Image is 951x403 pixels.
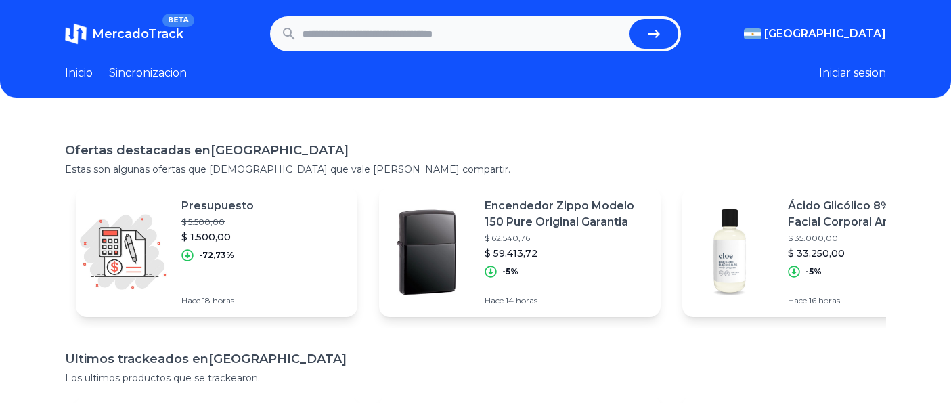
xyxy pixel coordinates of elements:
[744,26,886,42] button: [GEOGRAPHIC_DATA]
[181,295,254,306] p: Hace 18 horas
[65,371,886,385] p: Los ultimos productos que se trackearon.
[65,23,87,45] img: MercadoTrack
[819,65,886,81] button: Iniciar sesion
[65,23,183,45] a: MercadoTrackBETA
[485,198,650,230] p: Encendedor Zippo Modelo 150 Pure Original Garantia
[805,266,822,277] p: -5%
[65,163,886,176] p: Estas son algunas ofertas que [DEMOGRAPHIC_DATA] que vale [PERSON_NAME] compartir.
[76,205,171,299] img: Featured image
[181,217,254,228] p: $ 5.500,00
[65,65,93,81] a: Inicio
[379,205,474,299] img: Featured image
[92,26,183,41] span: MercadoTrack
[181,198,254,214] p: Presupuesto
[181,230,254,244] p: $ 1.500,00
[502,266,518,277] p: -5%
[65,349,886,368] h1: Ultimos trackeados en [GEOGRAPHIC_DATA]
[76,187,357,317] a: Featured imagePresupuesto$ 5.500,00$ 1.500,00-72,73%Hace 18 horas
[682,205,777,299] img: Featured image
[485,247,650,260] p: $ 59.413,72
[485,295,650,306] p: Hace 14 horas
[109,65,187,81] a: Sincronizacion
[199,250,234,261] p: -72,73%
[162,14,194,27] span: BETA
[485,233,650,244] p: $ 62.540,76
[379,187,661,317] a: Featured imageEncendedor Zippo Modelo 150 Pure Original Garantia$ 62.540,76$ 59.413,72-5%Hace 14 ...
[764,26,886,42] span: [GEOGRAPHIC_DATA]
[65,141,886,160] h1: Ofertas destacadas en [GEOGRAPHIC_DATA]
[744,28,761,39] img: Argentina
